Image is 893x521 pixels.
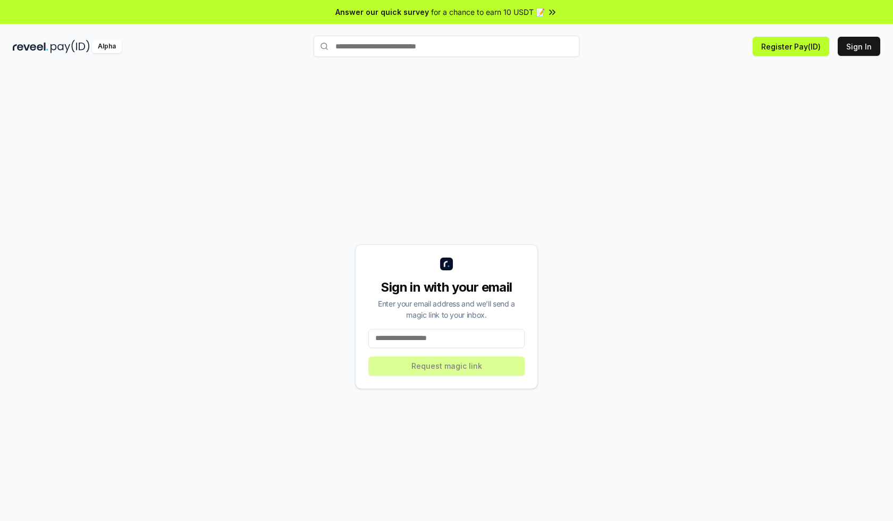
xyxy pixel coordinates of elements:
button: Register Pay(ID) [753,37,829,56]
img: logo_small [440,258,453,270]
span: for a chance to earn 10 USDT 📝 [431,6,545,18]
div: Sign in with your email [368,279,525,296]
div: Alpha [92,40,122,53]
div: Enter your email address and we’ll send a magic link to your inbox. [368,298,525,320]
button: Sign In [838,37,880,56]
span: Answer our quick survey [335,6,429,18]
img: pay_id [50,40,90,53]
img: reveel_dark [13,40,48,53]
